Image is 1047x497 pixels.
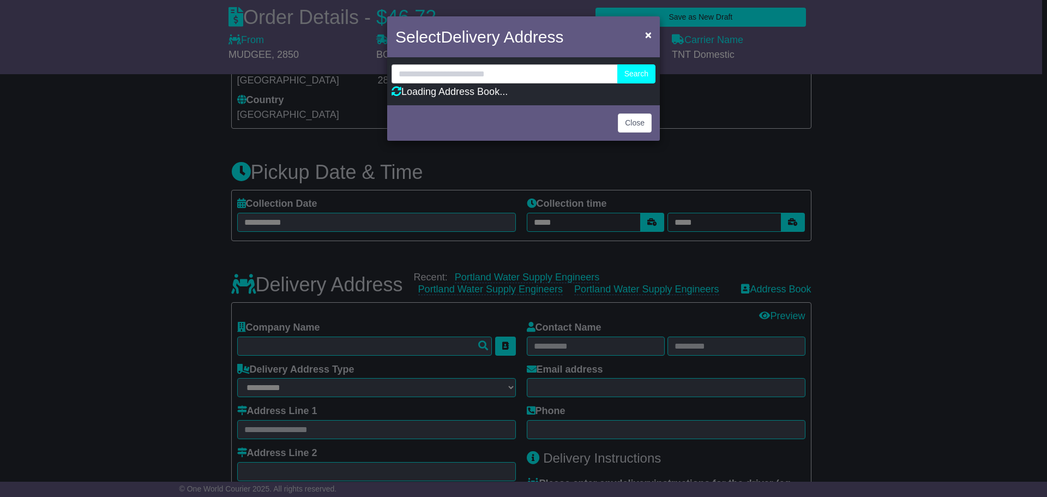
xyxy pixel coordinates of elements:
[441,28,500,46] span: Delivery
[640,23,657,46] button: Close
[392,86,655,98] div: Loading Address Book...
[617,64,655,83] button: Search
[503,28,563,46] span: Address
[395,25,564,49] h4: Select
[645,28,652,41] span: ×
[618,113,652,133] button: Close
